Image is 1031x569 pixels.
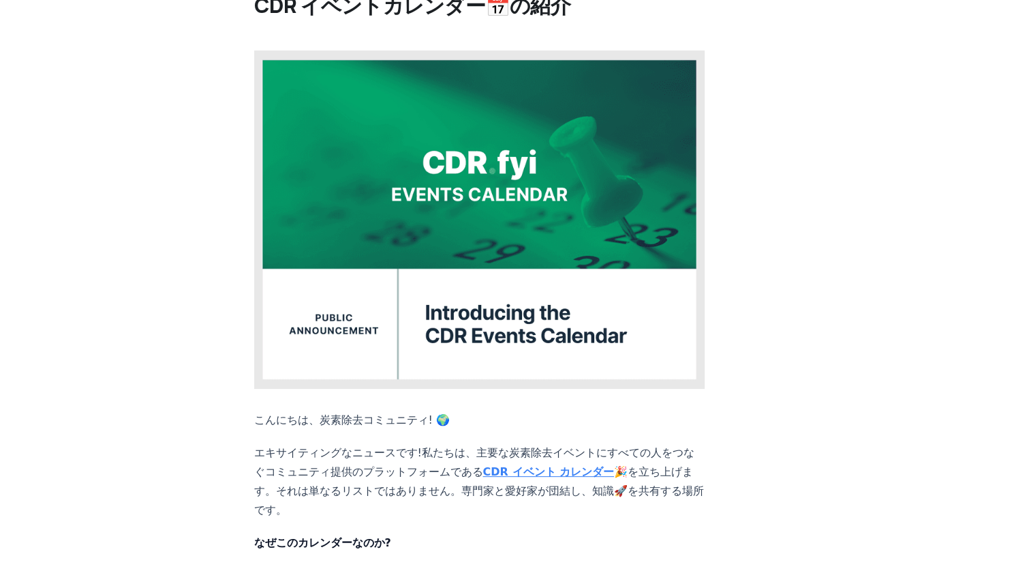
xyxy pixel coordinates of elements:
[254,411,705,430] p: こんにちは、炭素除去コミュニティ! 🌍
[483,465,614,478] a: CDR イベント カレンダー
[254,50,705,389] img: ブログ投稿の画像
[254,443,705,520] p: エキサイティングなニュースです!私たちは、主要な炭素除去イベントにすべての人をつなぐコミュニティ提供のプラットフォームである 🎉を立ち上げます。それは単なるリストではありません。専門家と愛好家が...
[254,536,391,549] strong: なぜこのカレンダーなのか?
